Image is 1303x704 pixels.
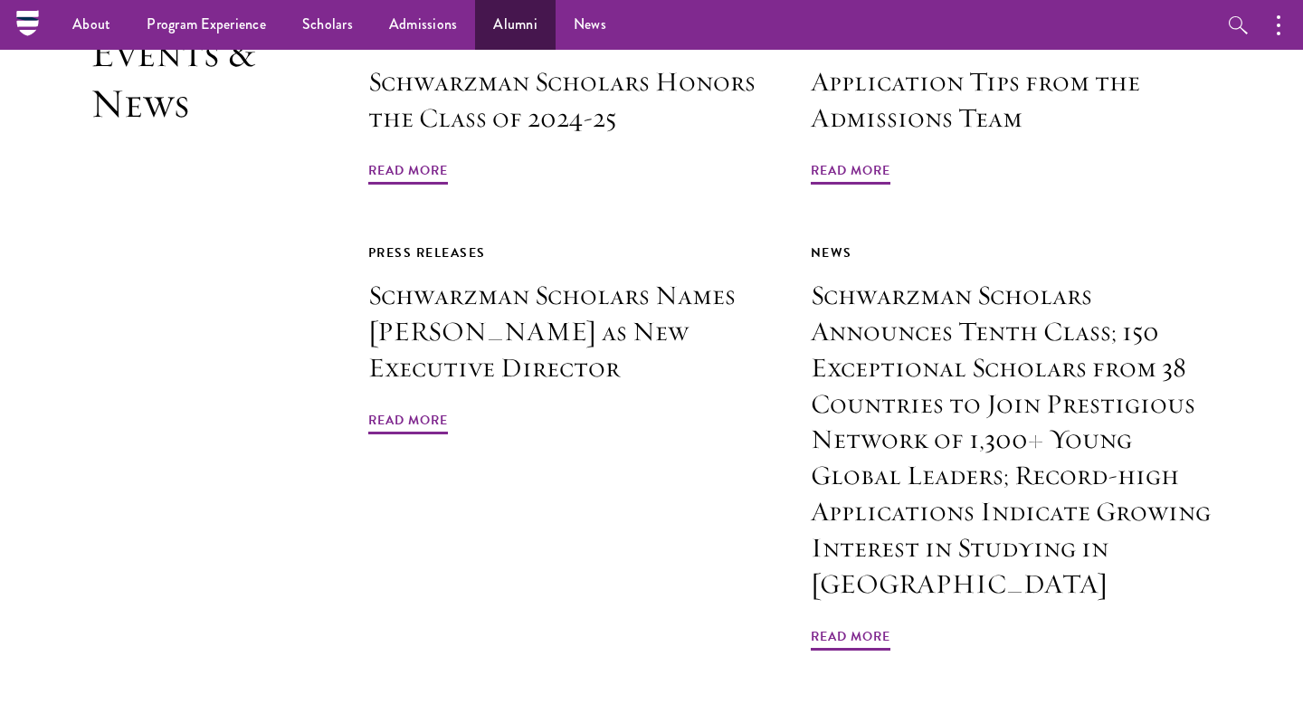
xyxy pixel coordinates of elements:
h3: Schwarzman Scholars Announces Tenth Class; 150 Exceptional Scholars from 38 Countries to Join Pre... [811,278,1213,603]
div: News [811,242,1213,264]
span: Read More [368,409,448,437]
h3: Schwarzman Scholars Names [PERSON_NAME] as New Executive Director [368,278,770,386]
span: Read More [368,159,448,187]
h3: Application Tips from the Admissions Team [811,64,1213,137]
h2: Events & News [90,28,278,653]
a: Press Releases Schwarzman Scholars Honors the Class of 2024-25 Read More [368,28,770,187]
span: Read More [811,625,890,653]
span: Read More [811,159,890,187]
a: News Schwarzman Scholars Announces Tenth Class; 150 Exceptional Scholars from 38 Countries to Joi... [811,242,1213,653]
a: News Application Tips from the Admissions Team Read More [811,28,1213,187]
h3: Schwarzman Scholars Honors the Class of 2024-25 [368,64,770,137]
a: Press Releases Schwarzman Scholars Names [PERSON_NAME] as New Executive Director Read More [368,242,770,437]
div: Press Releases [368,242,770,264]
